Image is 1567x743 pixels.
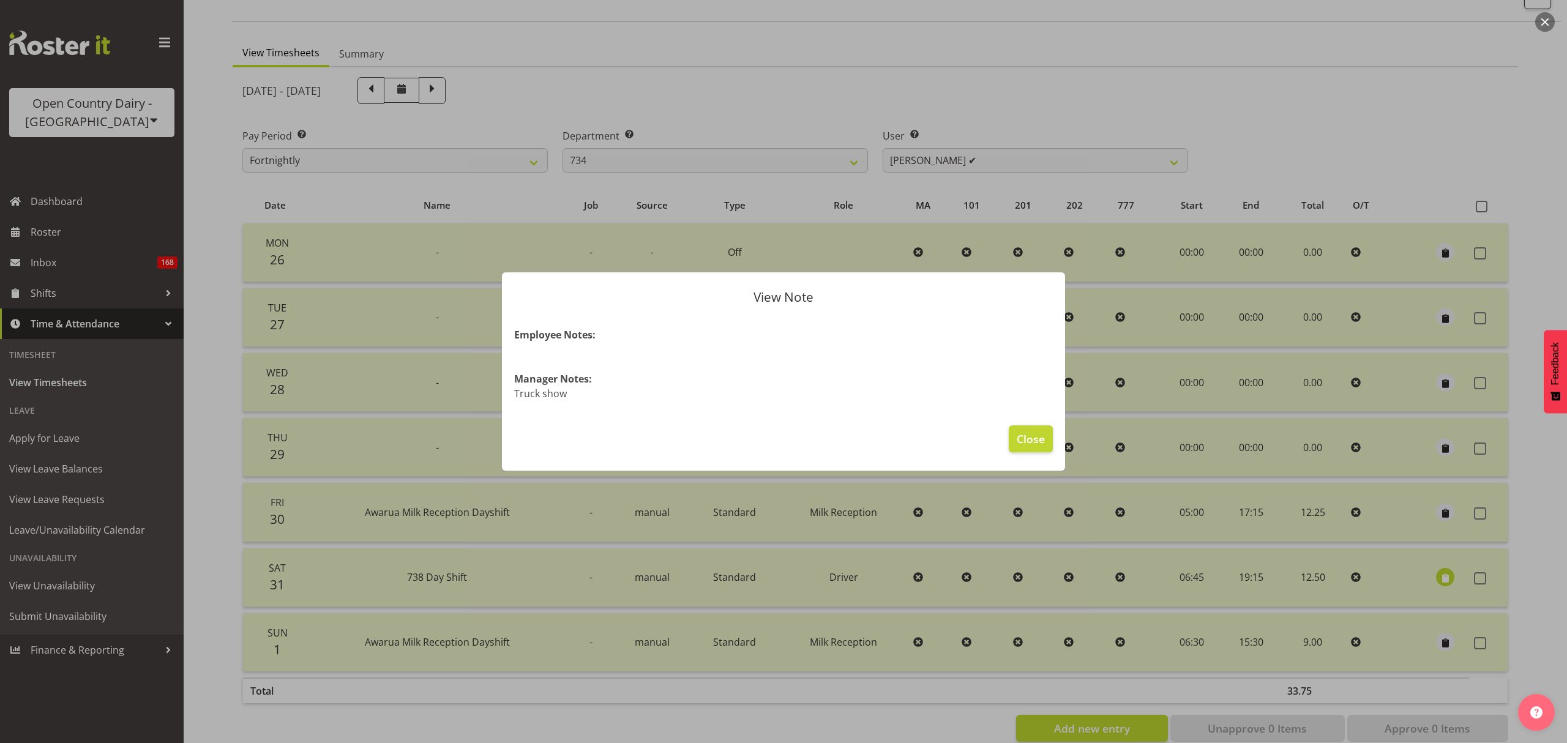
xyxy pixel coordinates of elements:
[514,327,1053,342] h4: Employee Notes:
[1530,706,1543,719] img: help-xxl-2.png
[1544,330,1567,413] button: Feedback - Show survey
[1009,425,1053,452] button: Close
[1017,431,1045,447] span: Close
[514,386,1053,401] p: Truck show
[514,291,1053,304] p: View Note
[514,371,1053,386] h4: Manager Notes:
[1550,342,1561,385] span: Feedback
